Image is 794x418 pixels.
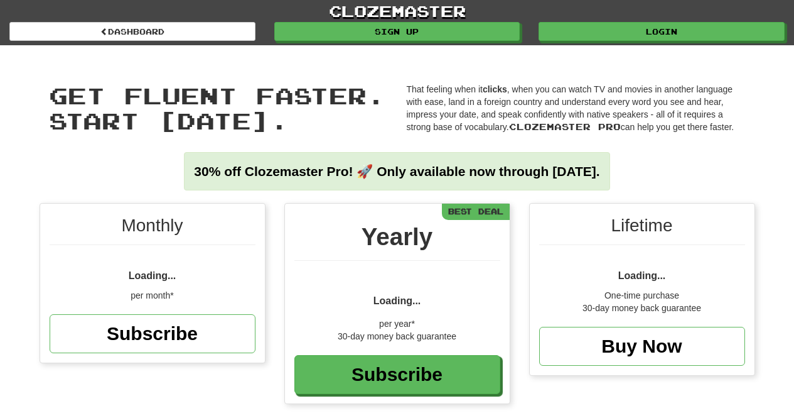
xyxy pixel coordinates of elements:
span: Loading... [618,270,666,281]
span: Loading... [129,270,176,281]
a: Sign up [274,22,520,41]
span: Loading... [373,295,421,306]
a: Subscribe [50,314,255,353]
span: Clozemaster Pro [509,121,621,132]
div: Lifetime [539,213,745,245]
a: Subscribe [294,355,500,394]
strong: clicks [483,84,507,94]
div: Yearly [294,219,500,261]
a: Login [539,22,785,41]
div: 30-day money back guarantee [294,330,500,343]
a: Dashboard [9,22,255,41]
strong: 30% off Clozemaster Pro! 🚀 Only available now through [DATE]. [194,164,599,179]
div: One-time purchase [539,289,745,302]
div: 30-day money back guarantee [539,302,745,314]
div: Monthly [50,213,255,245]
div: per month* [50,289,255,302]
div: per year* [294,317,500,330]
a: Buy Now [539,327,745,366]
div: Best Deal [442,204,510,219]
span: Get fluent faster. Start [DATE]. [49,82,385,134]
p: That feeling when it , when you can watch TV and movies in another language with ease, land in a ... [407,83,746,133]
